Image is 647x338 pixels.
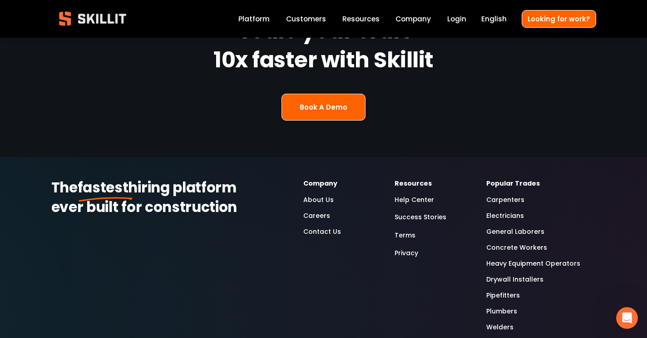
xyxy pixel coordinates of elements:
[616,307,638,329] iframe: Intercom live chat
[486,195,524,205] a: Carpenters
[51,5,134,32] img: Skillit
[51,177,78,201] strong: The
[481,13,507,25] div: language picker
[303,227,341,237] a: Contact Us
[238,13,270,25] a: Platform
[342,13,380,25] a: folder dropdown
[486,227,544,237] a: General Laborers
[486,242,547,253] a: Concrete Workers
[51,177,240,221] strong: hiring platform ever built for construction
[395,178,432,190] strong: Resources
[303,211,330,221] a: Careers
[447,13,466,25] a: Login
[395,13,431,25] a: Company
[486,306,517,317] a: Plumbers
[486,322,514,333] a: Welders
[486,258,580,269] a: Heavy Equipment Operators
[282,94,366,121] a: Book A Demo
[395,247,418,259] a: Privacy
[395,195,434,205] a: Help Center
[78,177,128,201] strong: fastest
[342,14,380,24] span: Resources
[486,211,524,221] a: Electricians
[481,14,507,24] span: English
[395,211,446,223] a: Success Stories
[303,178,337,190] strong: Company
[303,195,334,205] a: About Us
[395,229,415,242] a: Terms
[486,274,543,285] a: Drywall Installers
[486,290,520,301] a: Pipefitters
[286,13,326,25] a: Customers
[486,178,540,190] strong: Popular Trades
[522,10,596,28] a: Looking for work?
[213,14,434,81] strong: Scale your craft 10x faster with Skillit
